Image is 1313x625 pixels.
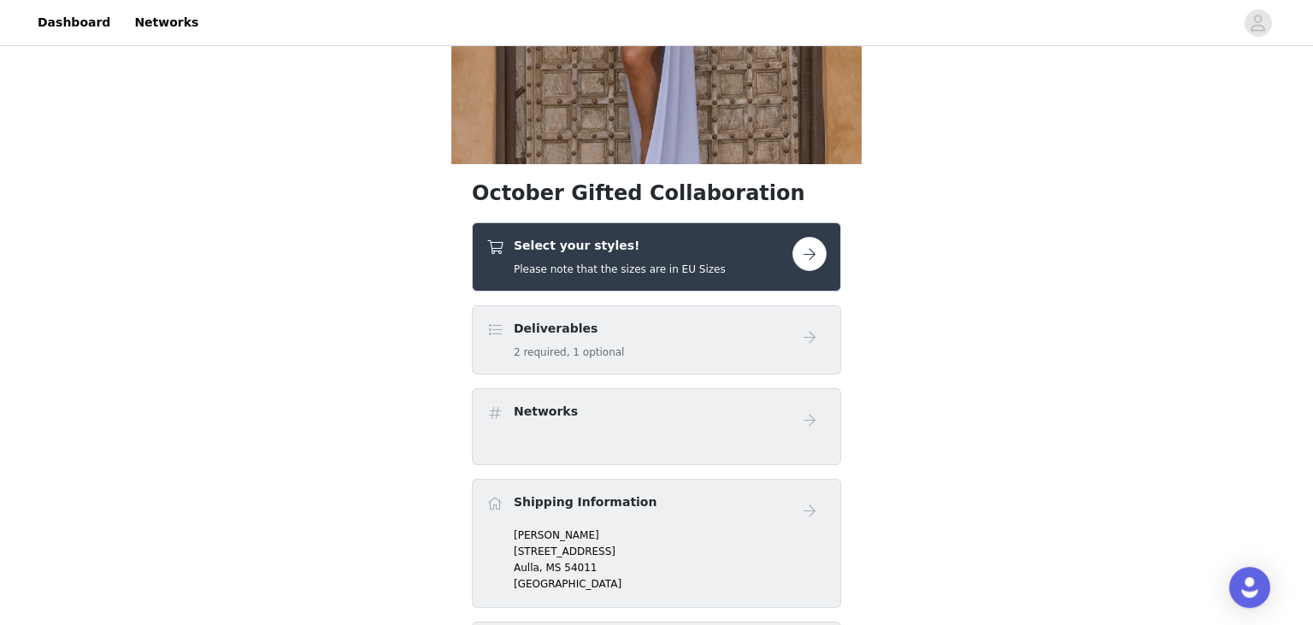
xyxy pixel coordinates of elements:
[1229,567,1270,608] div: Open Intercom Messenger
[564,562,597,574] span: 54011
[472,479,841,608] div: Shipping Information
[472,305,841,374] div: Deliverables
[514,403,578,421] h4: Networks
[472,222,841,292] div: Select your styles!
[514,576,827,592] p: [GEOGRAPHIC_DATA]
[514,345,624,360] h5: 2 required, 1 optional
[514,544,827,559] p: [STREET_ADDRESS]
[1250,9,1266,37] div: avatar
[545,562,561,574] span: MS
[514,528,827,543] p: [PERSON_NAME]
[124,3,209,42] a: Networks
[514,262,726,277] h5: Please note that the sizes are in EU Sizes
[472,178,841,209] h1: October Gifted Collaboration
[514,237,726,255] h4: Select your styles!
[514,562,543,574] span: Aulla,
[27,3,121,42] a: Dashboard
[514,320,624,338] h4: Deliverables
[514,493,656,511] h4: Shipping Information
[472,388,841,465] div: Networks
